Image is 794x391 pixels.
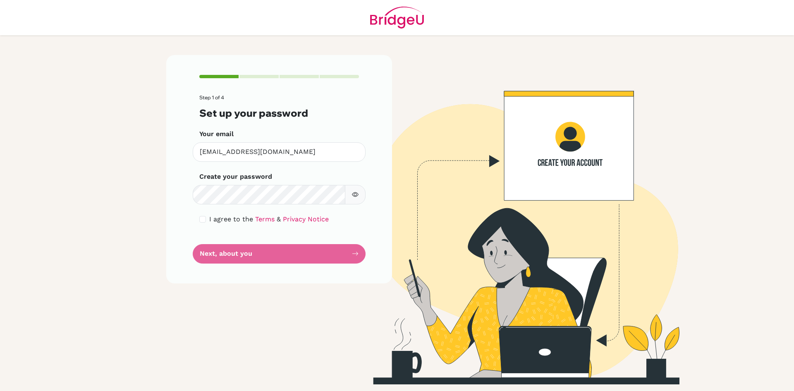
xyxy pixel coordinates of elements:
label: Your email [199,129,234,139]
a: Privacy Notice [283,215,329,223]
input: Insert your email* [193,142,366,162]
span: & [277,215,281,223]
span: I agree to the [209,215,253,223]
span: Step 1 of 4 [199,94,224,101]
img: Create your account [279,55,751,384]
label: Create your password [199,172,272,182]
iframe: Opens a widget where you can find more information [741,366,786,387]
a: Terms [255,215,275,223]
h3: Set up your password [199,107,359,119]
